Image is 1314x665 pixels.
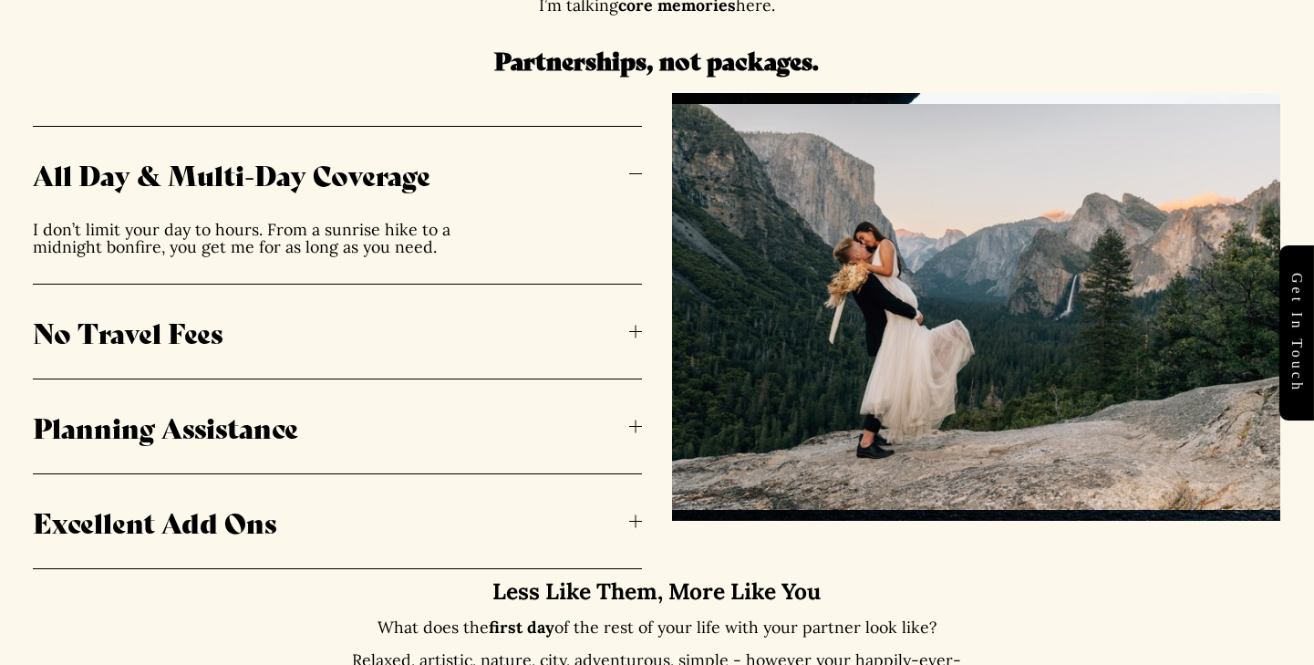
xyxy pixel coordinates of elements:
span: No Travel Fees [33,312,629,351]
span: All Day & Multi-Day Coverage [33,154,629,193]
strong: first day [489,617,554,638]
div: All Day & Multi-Day Coverage [33,221,642,284]
button: All Day & Multi-Day Coverage [33,127,642,221]
strong: Partnerships, not packages. [494,42,819,77]
span: Planning Assistance [33,407,629,446]
a: Get in touch [1279,245,1314,421]
span: Excellent Add Ons [33,502,629,541]
button: Planning Assistance [33,379,642,473]
p: What does the of the rest of your life with your partner look like? [352,618,962,637]
strong: Less Like Them, More Like You [492,577,821,606]
p: I don’t limit your day to hours. From a sunrise hike to a midnight bonfire, you get me for as lon... [33,221,460,256]
button: No Travel Fees [33,285,642,379]
button: Excellent Add Ons [33,474,642,568]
